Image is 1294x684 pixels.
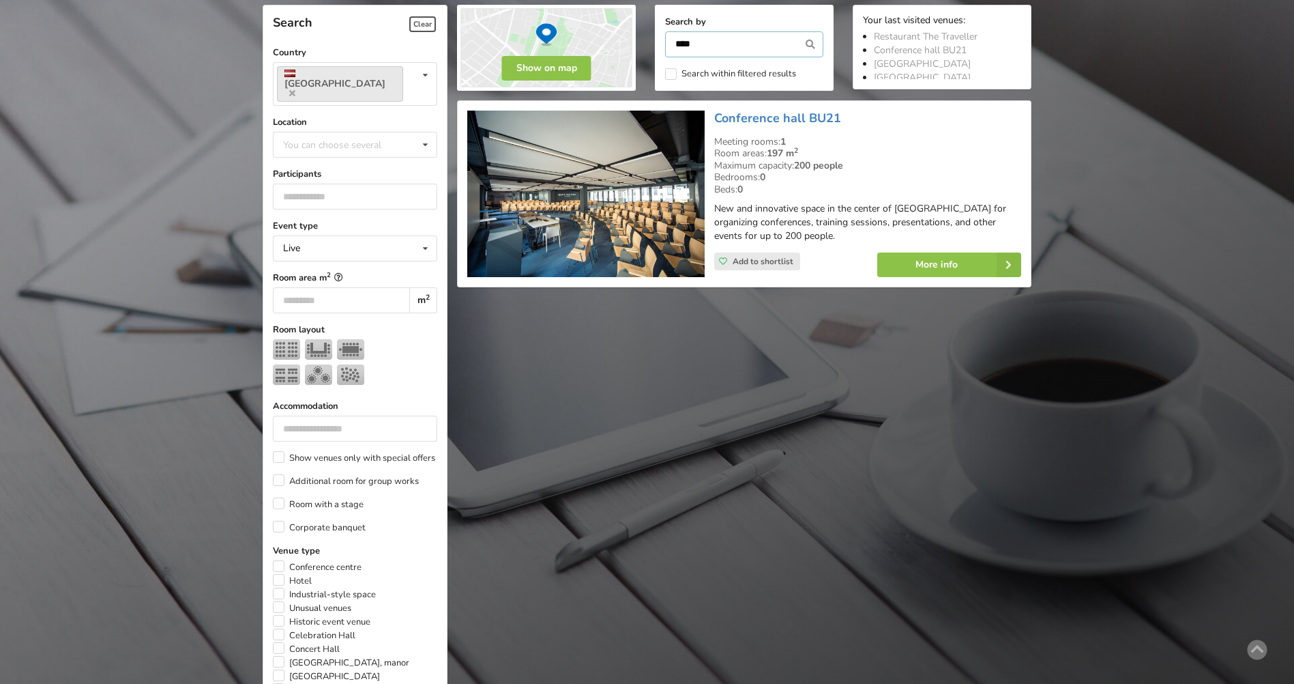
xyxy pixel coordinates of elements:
[426,292,430,302] sup: 2
[273,46,437,59] label: Country
[737,183,743,196] strong: 0
[714,202,1021,243] p: New and innovative space in the center of [GEOGRAPHIC_DATA] for organizing conferences, training ...
[863,15,1021,28] div: Your last visited venues:
[794,159,843,172] strong: 200 people
[467,111,704,278] img: Conference centre | Riga | Conference hall BU21
[337,365,364,385] img: Reception
[273,271,437,285] label: Room area m
[273,14,312,31] span: Search
[409,287,437,313] div: m
[305,365,332,385] img: Banquet
[273,670,380,683] label: [GEOGRAPHIC_DATA]
[714,184,1021,196] div: Beds:
[273,451,435,465] label: Show venues only with special offers
[794,145,798,156] sup: 2
[874,44,967,57] a: Conference hall BU21
[502,56,591,81] button: Show on map
[874,71,971,84] a: [GEOGRAPHIC_DATA]
[714,110,841,126] a: Conference hall BU21
[337,339,364,360] img: Boardroom
[273,474,419,488] label: Additional room for group works
[273,167,437,181] label: Participants
[327,270,331,279] sup: 2
[273,601,351,615] label: Unusual venues
[273,642,340,656] label: Concert Hall
[733,256,793,267] span: Add to shortlist
[273,521,366,535] label: Corporate banquet
[305,339,332,360] img: U-shape
[273,339,300,360] img: Theater
[874,57,971,70] a: [GEOGRAPHIC_DATA]
[273,219,437,233] label: Event type
[277,66,403,102] a: [GEOGRAPHIC_DATA]
[273,574,312,588] label: Hotel
[273,656,409,670] label: [GEOGRAPHIC_DATA], manor
[273,323,437,337] label: Room layout
[273,544,437,558] label: Venue type
[273,365,300,385] img: Classroom
[457,5,636,91] img: Show on map
[409,16,436,32] span: Clear
[273,115,437,129] label: Location
[283,244,300,253] div: Live
[780,135,786,148] strong: 1
[767,147,798,160] strong: 197 m
[877,253,1021,277] a: More info
[665,15,823,29] label: Search by
[760,171,765,184] strong: 0
[273,629,355,642] label: Celebration Hall
[714,147,1021,160] div: Room areas:
[874,30,977,43] a: Restaurant The Traveller
[714,160,1021,172] div: Maximum capacity:
[273,399,437,413] label: Accommodation
[273,588,376,601] label: Industrial-style space
[714,171,1021,184] div: Bedrooms:
[714,136,1021,148] div: Meeting rooms:
[280,137,412,152] div: You can choose several
[273,498,364,511] label: Room with a stage
[273,615,370,629] label: Historic event venue
[273,560,362,574] label: Conference centre
[665,68,796,80] label: Search within filtered results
